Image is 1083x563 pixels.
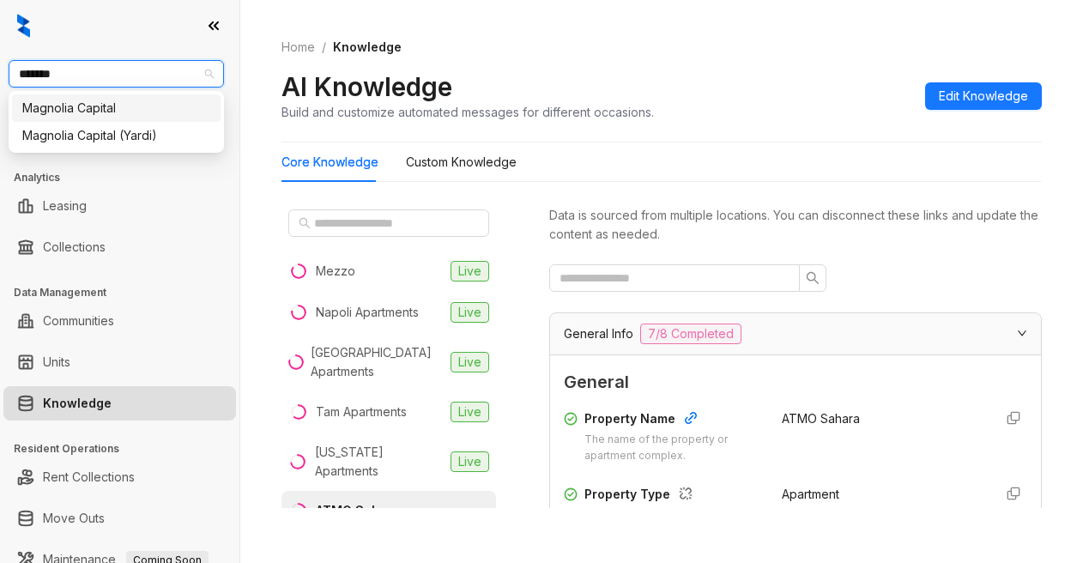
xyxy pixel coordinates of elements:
a: Collections [43,230,106,264]
span: Live [451,402,489,422]
span: Live [451,261,489,281]
a: Move Outs [43,501,105,536]
li: Units [3,345,236,379]
h3: Data Management [14,285,239,300]
h3: Resident Operations [14,441,239,457]
span: Knowledge [333,39,402,54]
a: Knowledge [43,386,112,421]
button: Edit Knowledge [925,82,1042,110]
div: Custom Knowledge [406,153,517,172]
a: Leasing [43,189,87,223]
li: Move Outs [3,501,236,536]
span: ATMO Sahara [782,411,860,426]
div: Core Knowledge [281,153,378,172]
li: Knowledge [3,386,236,421]
span: General [564,369,1027,396]
div: Magnolia Capital (Yardi) [12,122,221,149]
img: logo [17,14,30,38]
h2: AI Knowledge [281,70,452,103]
span: Live [451,352,489,372]
span: Apartment [782,487,839,501]
span: search [299,217,311,229]
li: Leads [3,115,236,149]
div: Property Type [584,485,761,507]
div: Magnolia Capital (Yardi) [22,126,210,145]
li: / [322,38,326,57]
a: Rent Collections [43,460,135,494]
span: 7/8 Completed [640,324,741,344]
div: Tam Apartments [316,403,407,421]
a: Communities [43,304,114,338]
span: expanded [1017,328,1027,338]
a: Units [43,345,70,379]
h3: Analytics [14,170,239,185]
span: search [806,271,820,285]
li: Communities [3,304,236,338]
div: Data is sourced from multiple locations. You can disconnect these links and update the content as... [549,206,1042,244]
li: Leasing [3,189,236,223]
div: General Info7/8 Completed [550,313,1041,354]
span: Edit Knowledge [939,87,1028,106]
div: ATMO Sahara [316,501,400,520]
div: Magnolia Capital [22,99,210,118]
div: [US_STATE] Apartments [315,443,444,481]
span: General Info [564,324,633,343]
a: Home [278,38,318,57]
div: The type of property, such as apartment, condo, or townhouse. [584,507,761,540]
div: Napoli Apartments [316,303,419,322]
div: Build and customize automated messages for different occasions. [281,103,654,121]
div: Magnolia Capital [12,94,221,122]
div: [GEOGRAPHIC_DATA] Apartments [311,343,444,381]
li: Rent Collections [3,460,236,494]
li: Collections [3,230,236,264]
div: Property Name [584,409,761,432]
span: Live [451,302,489,323]
div: Mezzo [316,262,355,281]
div: The name of the property or apartment complex. [584,432,761,464]
span: Live [451,451,489,472]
